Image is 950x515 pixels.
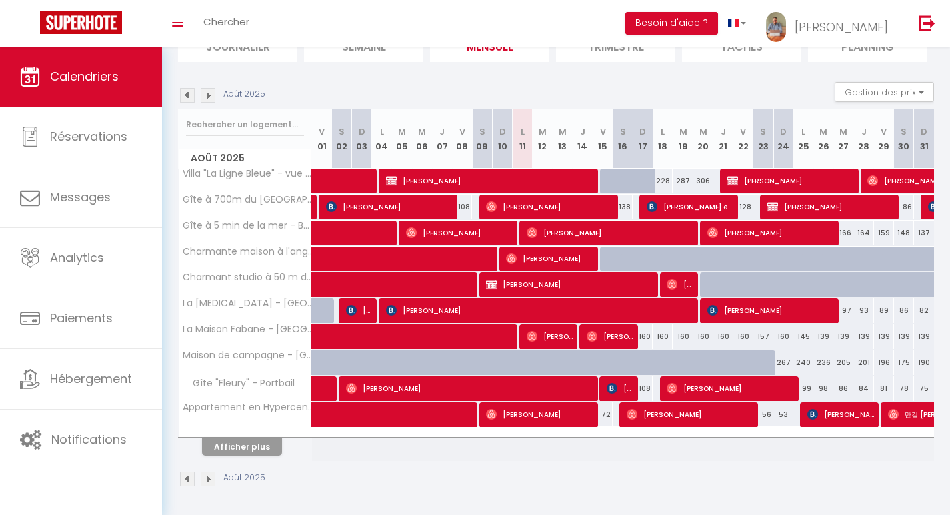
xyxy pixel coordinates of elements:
abbr: D [359,125,365,138]
abbr: M [839,125,847,138]
th: 29 [874,109,894,169]
th: 22 [733,109,753,169]
div: 164 [853,221,873,245]
div: 108 [452,195,472,219]
th: 16 [613,109,633,169]
img: logout [919,15,935,31]
span: Villa "La Ligne Bleue" - vue mer et tour Vauban [181,169,314,179]
th: 23 [753,109,773,169]
abbr: D [921,125,927,138]
span: [PERSON_NAME] [386,168,593,193]
abbr: L [380,125,384,138]
div: 160 [773,324,793,349]
span: Hébergement [50,370,132,387]
span: Charmant studio à 50 m de la mer [181,272,314,282]
span: Analytics [50,249,104,266]
abbr: J [439,125,445,138]
th: 15 [593,109,613,169]
div: 75 [914,376,934,401]
span: Août 2025 [179,149,311,168]
span: Gîte "Fleury" - Portbail [181,376,298,391]
th: 02 [332,109,352,169]
button: Gestion des prix [835,82,934,102]
abbr: M [539,125,547,138]
span: [PERSON_NAME] [326,194,453,219]
div: 287 [673,169,693,193]
span: [PERSON_NAME] [386,298,693,323]
div: 205 [833,350,853,375]
span: Notifications [51,431,127,448]
span: La [MEDICAL_DATA] - [GEOGRAPHIC_DATA]-[GEOGRAPHIC_DATA] [181,298,314,308]
abbr: D [639,125,646,138]
div: 138 [613,195,633,219]
button: Afficher plus [202,438,282,456]
div: 53 [773,402,793,427]
abbr: M [679,125,687,138]
span: [PERSON_NAME] [607,376,633,401]
div: 84 [853,376,873,401]
th: 14 [573,109,593,169]
th: 11 [513,109,533,169]
div: 81 [874,376,894,401]
span: [PERSON_NAME] [346,376,593,401]
div: 145 [793,324,813,349]
abbr: S [901,125,907,138]
div: 236 [813,350,833,375]
th: 06 [412,109,432,169]
th: 17 [633,109,653,169]
span: Gîte à 700m du [GEOGRAPHIC_DATA] [181,195,314,205]
div: 201 [853,350,873,375]
div: 159 [874,221,894,245]
div: 86 [833,376,853,401]
th: 31 [914,109,934,169]
span: Charmante maison à l'anglaise à 700m de la plage [181,247,314,257]
span: Chercher [203,15,249,29]
div: 160 [733,324,753,349]
th: 24 [773,109,793,169]
span: Appartement en Hypercentre de [GEOGRAPHIC_DATA] [181,402,314,412]
th: 04 [372,109,392,169]
div: 139 [894,324,914,349]
span: [PERSON_NAME] [486,272,653,297]
span: [PERSON_NAME] et [PERSON_NAME] duhin [647,194,733,219]
abbr: S [620,125,626,138]
div: 86 [894,298,914,323]
div: 160 [713,324,733,349]
span: Réservations [50,128,127,145]
span: [PERSON_NAME] [727,168,854,193]
th: 18 [653,109,673,169]
span: [PERSON_NAME] [707,298,834,323]
span: [PERSON_NAME] [506,246,593,271]
abbr: J [721,125,726,138]
span: La Maison Fabane - [GEOGRAPHIC_DATA]-[GEOGRAPHIC_DATA] [181,324,314,334]
abbr: S [479,125,485,138]
div: 157 [753,324,773,349]
abbr: J [861,125,867,138]
div: 267 [773,350,793,375]
div: 139 [833,324,853,349]
abbr: M [819,125,827,138]
span: [PERSON_NAME] [667,376,793,401]
div: 240 [793,350,813,375]
span: [PERSON_NAME] [486,402,593,427]
span: [PERSON_NAME] [406,220,513,245]
div: 98 [813,376,833,401]
div: 160 [693,324,713,349]
th: 26 [813,109,833,169]
abbr: V [459,125,465,138]
img: Super Booking [40,11,122,34]
div: 160 [633,324,653,349]
span: Maison de campagne - [GEOGRAPHIC_DATA]-[GEOGRAPHIC_DATA] [181,350,314,360]
span: Gîte à 5 min de la mer - Barneville Plage [181,221,314,231]
th: 27 [833,109,853,169]
th: 20 [693,109,713,169]
span: Paiements [50,310,113,326]
div: 89 [874,298,894,323]
span: Calendriers [50,68,119,85]
div: 72 [593,402,613,427]
span: [PERSON_NAME] [486,194,613,219]
button: Besoin d'aide ? [625,12,718,35]
div: 108 [633,376,653,401]
abbr: D [499,125,506,138]
span: [PERSON_NAME] [527,324,573,349]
